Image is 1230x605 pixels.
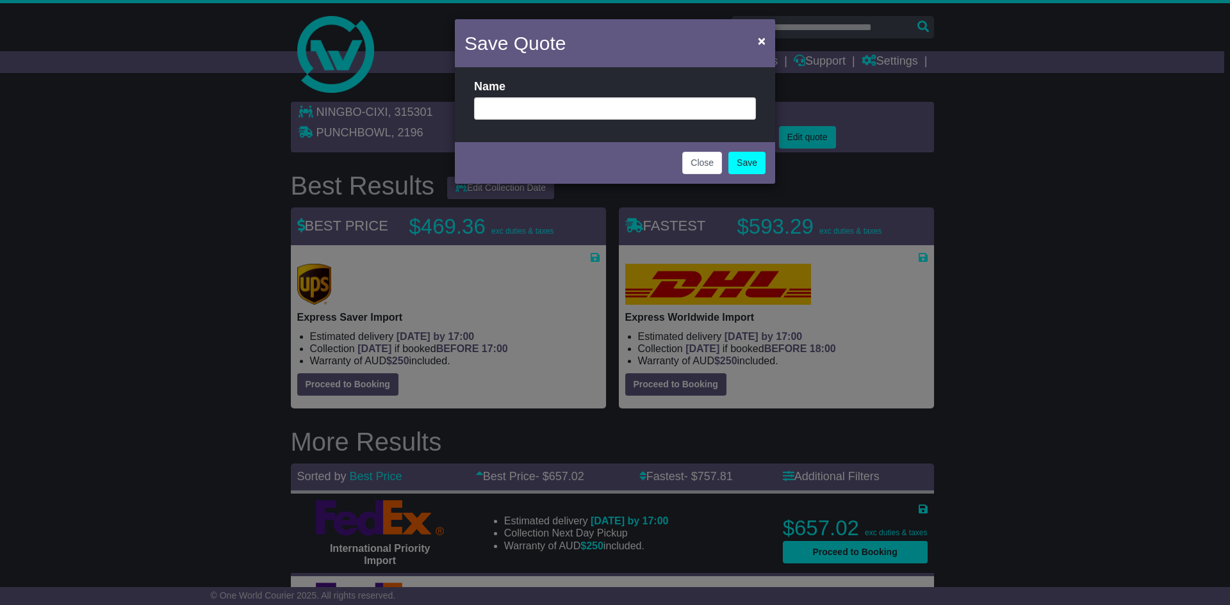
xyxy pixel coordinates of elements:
button: Close [751,28,772,54]
span: × [758,33,766,48]
button: Close [682,152,722,174]
label: Name [474,80,505,94]
a: Save [728,152,766,174]
h4: Save Quote [464,29,566,58]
